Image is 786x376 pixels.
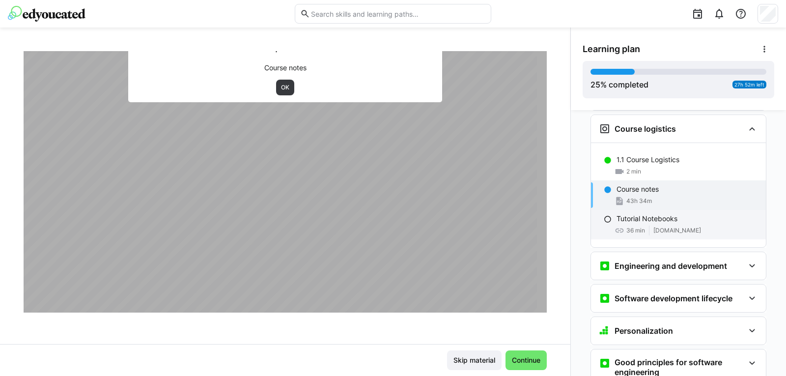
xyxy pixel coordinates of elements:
span: Learning plan [583,44,640,55]
p: Tutorial Notebooks [617,214,677,224]
button: Continue [505,350,547,370]
p: 1.1 Course Logistics [617,155,679,165]
h3: Engineering and development [615,261,727,271]
span: 43h 34m [626,197,652,205]
span: Continue [510,355,542,365]
button: OK [276,80,294,95]
button: Skip material [447,350,502,370]
h3: Personalization [615,326,673,336]
p: Course notes [135,63,435,73]
span: 27h 52m left [734,82,764,87]
div: % completed [590,79,648,90]
input: Search skills and learning paths… [310,9,486,18]
span: 25 [590,80,600,89]
span: [DOMAIN_NAME] [653,227,701,234]
span: 36 min [626,227,645,234]
span: 2 min [626,168,641,175]
span: OK [280,84,290,91]
span: Skip material [452,355,497,365]
h3: Course logistics [615,124,676,134]
h3: Software development lifecycle [615,293,732,303]
p: Course notes [617,184,659,194]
